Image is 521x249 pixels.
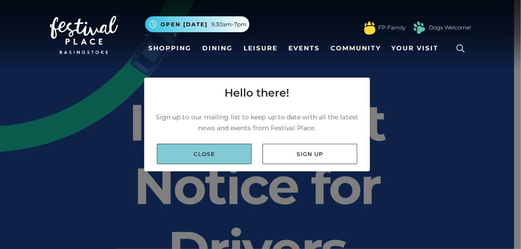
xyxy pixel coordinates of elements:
a: Sign up [263,144,357,164]
h4: Hello there! [225,85,290,101]
a: Events [285,40,323,57]
img: Festival Place Logo [50,16,118,54]
span: Your Visit [392,44,439,53]
a: Leisure [240,40,281,57]
a: Dogs Welcome! [429,24,472,32]
a: Your Visit [388,40,447,57]
span: Open [DATE] [161,20,208,29]
a: Dining [199,40,236,57]
a: Community [327,40,385,57]
a: Close [157,144,252,164]
a: FP Family [379,24,406,32]
a: Shopping [145,40,195,57]
p: Sign up to our mailing list to keep up to date with all the latest news and events from Festival ... [151,112,363,133]
button: Open [DATE] 9.30am-7pm [145,16,249,32]
span: 9.30am-7pm [212,20,247,29]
